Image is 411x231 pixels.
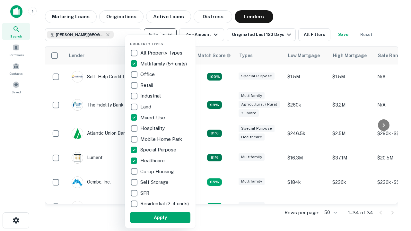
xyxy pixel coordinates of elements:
p: Special Purpose [140,146,178,154]
p: Land [140,103,153,111]
p: Mixed-Use [140,114,166,122]
p: Co-op Housing [140,168,175,175]
span: Property Types [130,42,163,46]
p: Hospitality [140,124,166,132]
p: Industrial [140,92,162,100]
p: Self Storage [140,178,170,186]
p: Office [140,71,156,78]
p: Multifamily (5+ units) [140,60,188,68]
p: Mobile Home Park [140,135,183,143]
p: All Property Types [140,49,184,57]
p: Retail [140,81,154,89]
p: Residential (2-4 units) [140,200,190,208]
p: Healthcare [140,157,166,165]
button: Apply [130,212,190,223]
p: SFR [140,189,151,197]
iframe: Chat Widget [379,159,411,190]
